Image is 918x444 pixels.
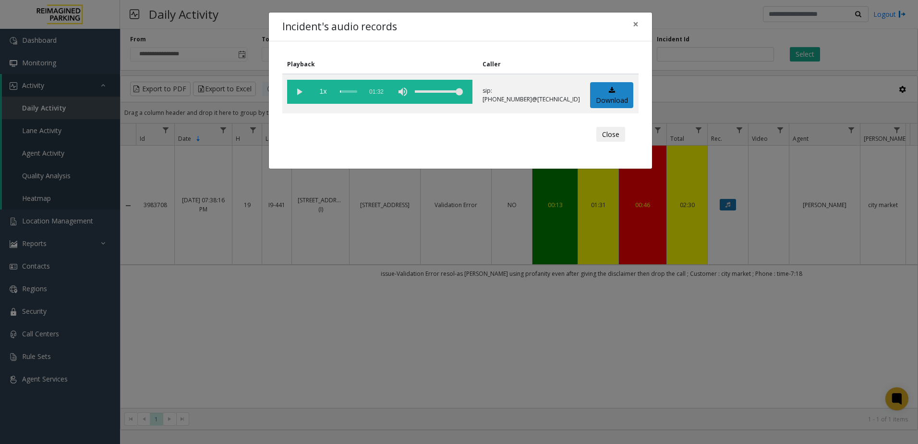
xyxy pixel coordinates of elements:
[340,80,357,104] div: scrub bar
[590,82,633,109] a: Download
[415,80,463,104] div: volume level
[626,12,645,36] button: Close
[282,19,397,35] h4: Incident's audio records
[483,86,580,104] p: sip:[PHONE_NUMBER]@[TECHNICAL_ID]
[311,80,335,104] span: playback speed button
[596,127,625,142] button: Close
[478,55,585,74] th: Caller
[633,17,639,31] span: ×
[282,55,478,74] th: Playback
